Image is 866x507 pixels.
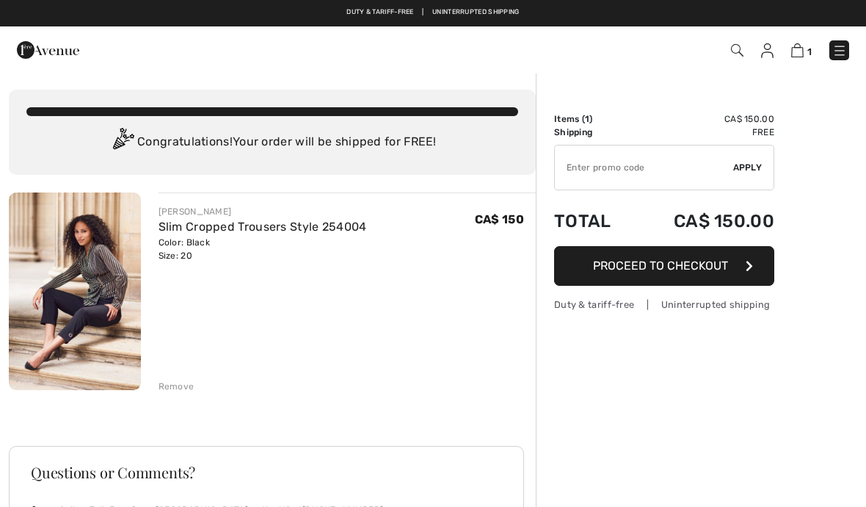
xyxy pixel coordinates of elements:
span: Proceed to Checkout [593,259,728,273]
div: Congratulations! Your order will be shipped for FREE! [26,128,518,157]
td: Items ( ) [554,112,633,126]
img: Search [731,44,743,57]
button: Proceed to Checkout [554,246,774,286]
div: Color: Black Size: 20 [159,236,367,262]
a: 1 [791,41,812,59]
h3: Questions or Comments? [31,465,502,480]
td: Total [554,196,633,246]
span: 1 [585,114,589,124]
a: 1ère Avenue [17,42,79,56]
span: Apply [733,161,763,174]
img: Slim Cropped Trousers Style 254004 [9,193,141,390]
input: Promo code [555,145,733,190]
span: CA$ 150 [475,212,524,226]
img: 1ère Avenue [17,35,79,65]
img: My Info [761,43,774,58]
div: Remove [159,380,194,393]
img: Shopping Bag [791,43,804,57]
a: Slim Cropped Trousers Style 254004 [159,220,367,234]
div: [PERSON_NAME] [159,205,367,218]
td: CA$ 150.00 [633,112,774,126]
td: Free [633,126,774,139]
span: 1 [807,46,812,57]
div: Duty & tariff-free | Uninterrupted shipping [554,298,774,312]
img: Menu [832,43,847,58]
img: Congratulation2.svg [108,128,137,157]
td: Shipping [554,126,633,139]
td: CA$ 150.00 [633,196,774,246]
